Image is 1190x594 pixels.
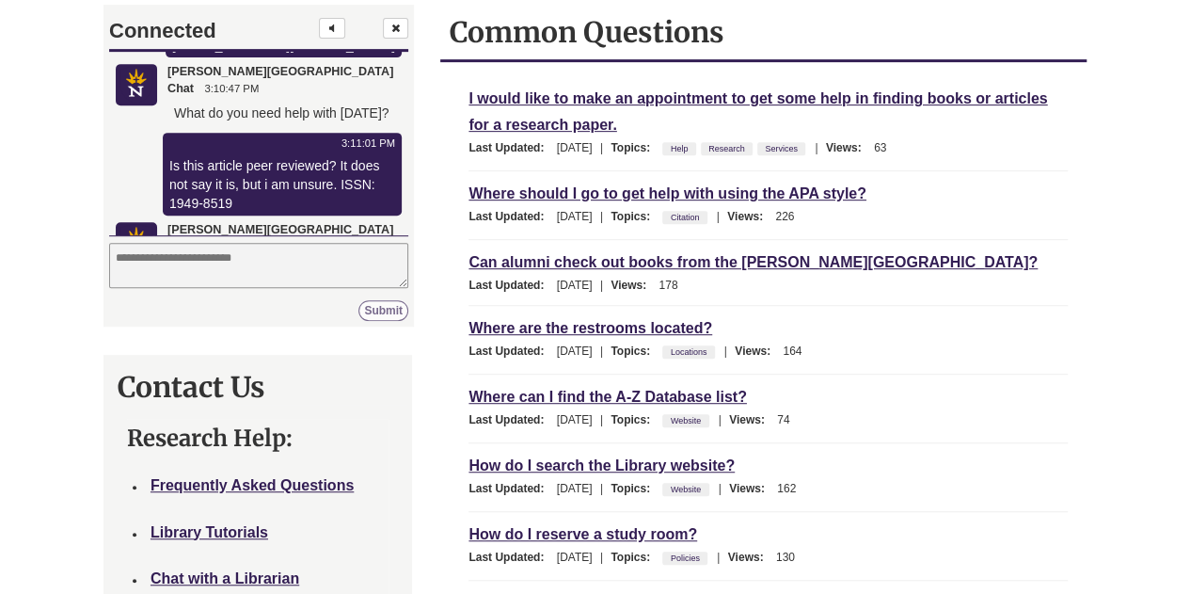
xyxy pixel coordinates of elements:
[468,386,746,408] a: Where can I find the A-Z Database list?
[468,279,553,292] span: Last Updated:
[611,141,659,154] span: Topics:
[662,210,711,223] ul: Topics:
[557,141,593,154] span: [DATE]
[611,482,659,495] span: Topics:
[65,151,291,207] div: Is this article peer reviewed? It does not say it is, but i am unsure. ISSN: 1949-8519
[777,413,789,426] span: 74
[735,345,780,358] span: Views:
[706,138,748,159] a: Research
[611,551,659,564] span: Topics:
[668,207,703,228] a: Citation
[874,141,886,154] span: 63
[826,141,871,154] span: Views:
[662,482,713,495] ul: Topics:
[468,455,735,476] a: How do I search the Library website?
[254,295,304,315] button: Submit
[611,345,659,358] span: Topics:
[595,413,608,426] span: |
[151,477,354,493] a: Frequently Asked Questions
[729,482,774,495] span: Views:
[127,424,293,453] strong: Research Help:
[783,345,801,358] span: 164
[658,279,677,292] span: 178
[662,413,713,426] ul: Topics:
[611,413,659,426] span: Topics:
[468,183,866,204] a: Where should I go to get help with using the APA style?
[720,345,732,358] span: |
[595,279,608,292] span: |
[668,138,691,159] a: Help
[214,12,240,33] button: Sound is Off (click to toggle)
[468,482,553,495] span: Last Updated:
[65,130,291,145] time: 3:11:01 PM
[468,251,1038,273] a: Can alumni check out books from the [PERSON_NAME][GEOGRAPHIC_DATA]?
[278,12,304,33] button: End Chat
[611,279,656,292] span: Views:
[118,369,398,405] h2: Contact Us
[104,6,413,326] iframe: Chat Widget
[132,12,304,33] div: Chat actions
[777,482,796,495] span: 162
[5,237,304,282] textarea: Your message
[776,551,795,564] span: 130
[63,58,297,92] div: [PERSON_NAME][GEOGRAPHIC_DATA] Chat
[728,551,773,564] span: Views:
[103,5,412,327] div: Chat Widget
[557,482,593,495] span: [DATE]
[468,551,553,564] span: Last Updated:
[762,138,801,159] a: Services
[468,523,697,545] a: How do I reserve a study room?
[468,317,712,339] a: Where are the restrooms located?
[557,210,593,223] span: [DATE]
[468,141,553,154] span: Last Updated:
[595,141,608,154] span: |
[662,345,719,358] ul: Topics:
[151,524,268,540] a: Library Tutorials
[775,210,794,223] span: 226
[595,482,608,495] span: |
[63,217,297,250] div: [PERSON_NAME][GEOGRAPHIC_DATA] Chat
[729,413,774,426] span: Views:
[557,345,593,358] span: [DATE]
[63,98,297,120] div: What do you need help with [DATE]?
[668,342,710,362] a: Locations
[595,345,608,358] span: |
[727,210,772,223] span: Views:
[611,210,659,223] span: Topics:
[468,413,553,426] span: Last Updated:
[557,413,593,426] span: [DATE]
[712,210,724,223] span: |
[468,210,553,223] span: Last Updated:
[595,551,608,564] span: |
[151,570,299,586] a: Chat with a Librarian
[810,141,822,154] span: |
[5,46,304,230] div: Chat Log
[662,551,712,564] ul: Topics:
[712,551,724,564] span: |
[714,413,726,426] span: |
[13,60,51,98] img: Berntsen Library Chat
[468,345,553,358] span: Last Updated:
[13,218,51,256] img: Berntsen Library Chat
[662,141,810,154] ul: Topics:
[100,75,154,90] time: 3:10:47 PM
[714,482,726,495] span: |
[468,88,1047,136] a: I would like to make an appointment to get some help in finding books or articles for a research ...
[557,279,593,292] span: [DATE]
[668,548,703,569] a: Policies
[450,14,1077,50] h2: Common Questions
[668,410,704,431] a: Website
[557,551,593,564] span: [DATE]
[668,479,704,500] a: Website
[595,210,608,223] span: |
